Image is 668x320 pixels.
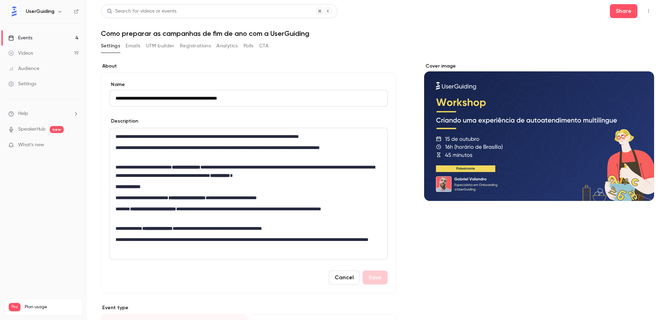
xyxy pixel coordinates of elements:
iframe: Noticeable Trigger [70,142,79,148]
h6: UserGuiding [26,8,54,15]
span: What's new [18,141,44,149]
div: Events [8,34,32,41]
label: Name [110,81,388,88]
button: Registrations [180,40,211,52]
section: description [110,128,388,259]
h1: Como preparar as campanhas de fim de ano com a UserGuiding [101,29,654,38]
div: Audience [8,65,39,72]
button: CTA [259,40,269,52]
button: Cancel [329,271,360,284]
a: SpeakerHub [18,126,46,133]
span: Help [18,110,28,117]
span: Pro [9,303,21,311]
span: new [50,126,64,133]
button: Emails [126,40,140,52]
button: UTM builder [146,40,174,52]
label: About [101,63,396,70]
button: Settings [101,40,120,52]
div: Videos [8,50,33,57]
p: Event type [101,304,396,311]
button: Analytics [216,40,238,52]
label: Description [110,118,138,125]
div: Search for videos or events [107,8,176,15]
section: Cover image [424,63,654,201]
div: Settings [8,80,36,87]
span: Plan usage [25,304,78,310]
li: help-dropdown-opener [8,110,79,117]
button: Share [610,4,637,18]
img: UserGuiding [9,6,20,17]
label: Cover image [424,63,654,70]
div: editor [110,128,387,259]
button: Polls [244,40,254,52]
